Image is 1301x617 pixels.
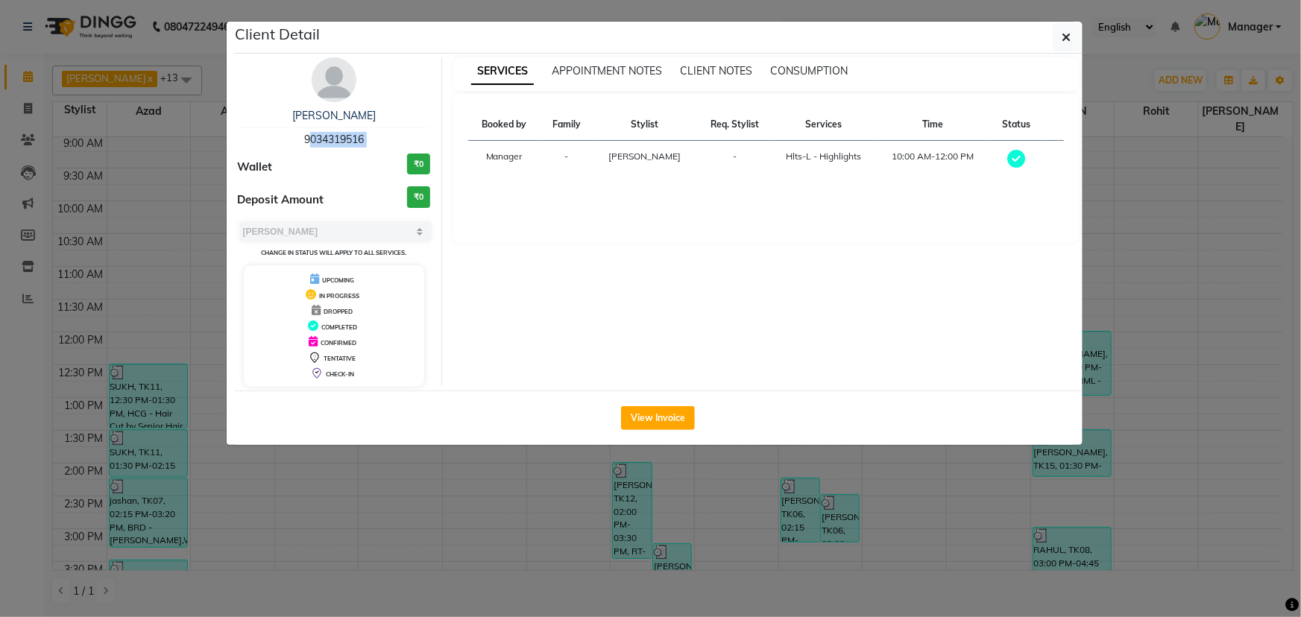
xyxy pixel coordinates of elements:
span: Wallet [238,159,273,176]
span: [PERSON_NAME] [608,151,681,162]
th: Req. Stylist [696,109,772,141]
span: CHECK-IN [326,370,354,378]
span: CLIENT NOTES [680,64,752,77]
th: Booked by [468,109,540,141]
td: Manager [468,141,540,179]
th: Time [875,109,990,141]
h5: Client Detail [236,23,321,45]
small: Change in status will apply to all services. [261,249,406,256]
h3: ₹0 [407,154,430,175]
th: Status [990,109,1043,141]
span: COMPLETED [321,323,357,331]
button: View Invoice [621,406,695,430]
th: Stylist [593,109,696,141]
span: Deposit Amount [238,192,324,209]
h3: ₹0 [407,186,430,208]
span: 9034319516 [304,133,364,146]
div: Hlts-L - Highlights [781,150,866,163]
span: SERVICES [471,58,534,85]
span: APPOINTMENT NOTES [552,64,662,77]
span: IN PROGRESS [319,292,359,300]
img: avatar [312,57,356,102]
span: UPCOMING [322,276,354,284]
a: [PERSON_NAME] [292,109,376,122]
th: Services [772,109,875,141]
span: CONSUMPTION [770,64,848,77]
span: CONFIRMED [321,339,356,347]
td: - [696,141,772,179]
th: Family [540,109,593,141]
td: - [540,141,593,179]
span: TENTATIVE [324,355,356,362]
span: DROPPED [324,308,353,315]
td: 10:00 AM-12:00 PM [875,141,990,179]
